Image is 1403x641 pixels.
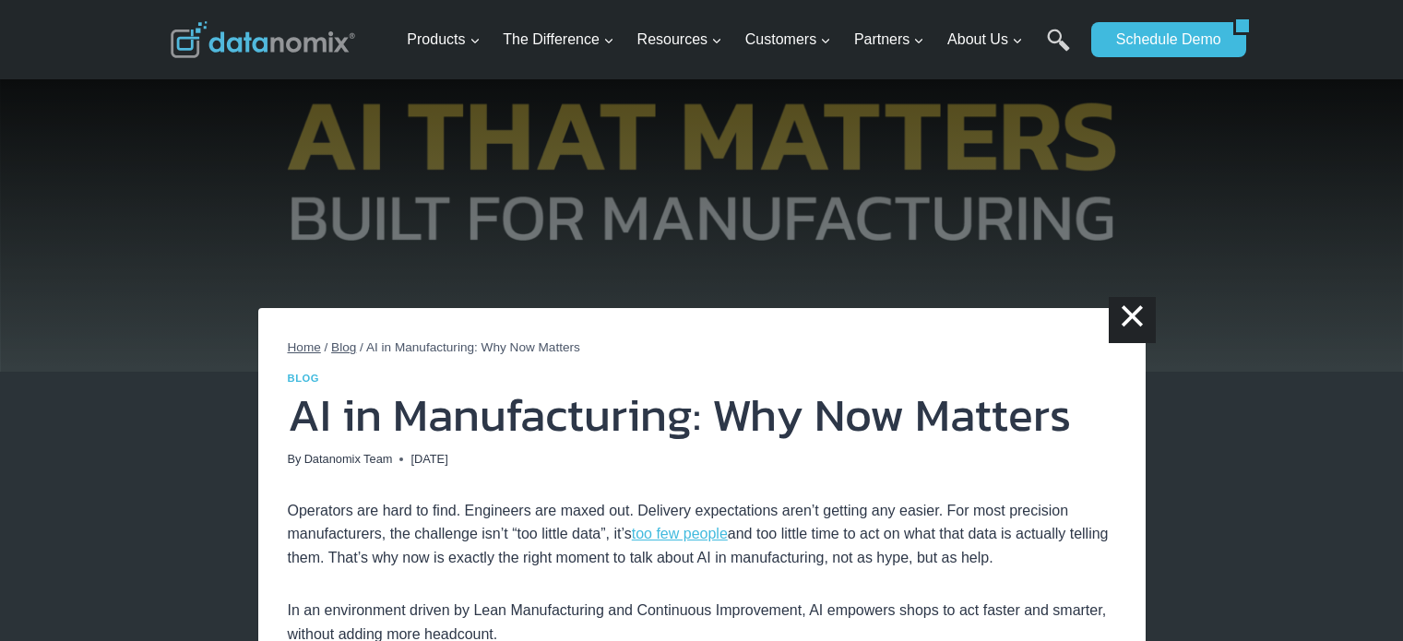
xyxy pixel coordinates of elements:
[1109,297,1155,343] a: ×
[407,28,480,52] span: Products
[854,28,924,52] span: Partners
[288,392,1116,438] h1: AI in Manufacturing: Why Now Matters
[325,340,328,354] span: /
[288,340,321,354] a: Home
[399,10,1082,70] nav: Primary Navigation
[745,28,831,52] span: Customers
[171,21,355,58] img: Datanomix
[288,499,1116,570] p: Operators are hard to find. Engineers are maxed out. Delivery expectations aren’t getting any eas...
[304,452,393,466] a: Datanomix Team
[503,28,614,52] span: The Difference
[288,450,302,469] span: By
[410,450,447,469] time: [DATE]
[366,340,580,354] span: AI in Manufacturing: Why Now Matters
[360,340,363,354] span: /
[1047,29,1070,70] a: Search
[288,373,320,384] a: Blog
[637,28,722,52] span: Resources
[331,340,356,354] a: Blog
[947,28,1023,52] span: About Us
[288,338,1116,358] nav: Breadcrumbs
[1091,22,1233,57] a: Schedule Demo
[632,526,728,541] a: too few people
